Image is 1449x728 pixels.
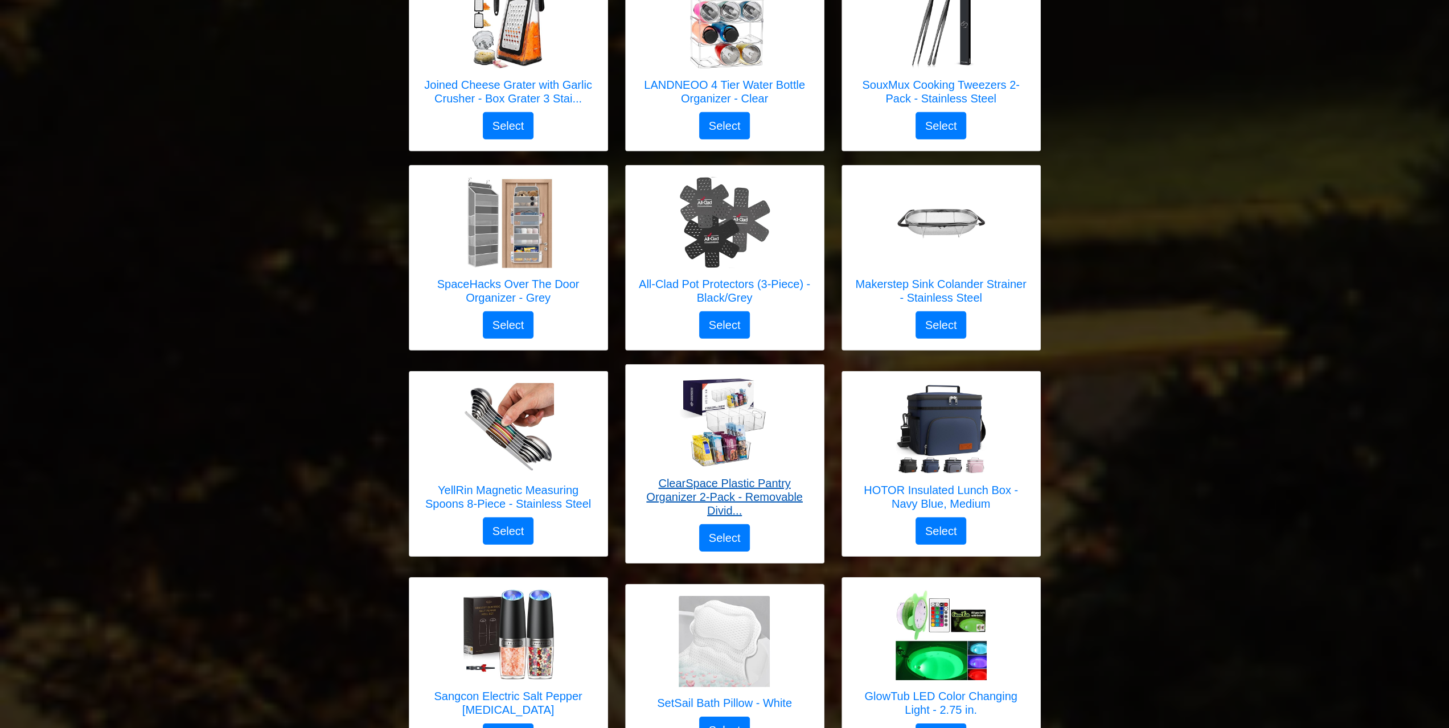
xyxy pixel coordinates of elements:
h5: SetSail Bath Pillow - White [657,696,792,710]
button: Select [699,524,750,552]
a: HOTOR Insulated Lunch Box - Navy Blue, Medium HOTOR Insulated Lunch Box - Navy Blue, Medium [853,383,1029,517]
img: HOTOR Insulated Lunch Box - Navy Blue, Medium [896,383,987,474]
button: Select [916,112,967,139]
img: GlowTub LED Color Changing Light - 2.75 in. [896,589,987,680]
h5: LANDNEOO 4 Tier Water Bottle Organizer - Clear [637,78,812,105]
h5: ClearSpace Plastic Pantry Organizer 2-Pack - Removable Divid... [637,476,812,517]
button: Select [483,311,534,339]
img: SetSail Bath Pillow - White [679,596,770,687]
h5: YellRin Magnetic Measuring Spoons 8-Piece - Stainless Steel [421,483,596,511]
a: Makerstep Sink Colander Strainer - Stainless Steel Makerstep Sink Colander Strainer - Stainless S... [853,177,1029,311]
button: Select [699,112,750,139]
h5: HOTOR Insulated Lunch Box - Navy Blue, Medium [853,483,1029,511]
img: ClearSpace Plastic Pantry Organizer 2-Pack - Removable Dividers [679,376,770,467]
button: Select [483,112,534,139]
h5: Sangcon Electric Salt Pepper [MEDICAL_DATA] [421,689,596,717]
a: ClearSpace Plastic Pantry Organizer 2-Pack - Removable Dividers ClearSpace Plastic Pantry Organiz... [637,376,812,524]
img: All-Clad Pot Protectors (3-Piece) - Black/Grey [679,177,770,268]
a: SpaceHacks Over The Door Organizer - Grey SpaceHacks Over The Door Organizer - Grey [421,177,596,311]
a: YellRin Magnetic Measuring Spoons 8-Piece - Stainless Steel YellRin Magnetic Measuring Spoons 8-P... [421,383,596,517]
a: Sangcon Electric Salt Pepper Grinder Sangcon Electric Salt Pepper [MEDICAL_DATA] [421,589,596,723]
img: Makerstep Sink Colander Strainer - Stainless Steel [896,177,987,268]
button: Select [483,517,534,545]
h5: Joined Cheese Grater with Garlic Crusher - Box Grater 3 Stai... [421,78,596,105]
h5: SouxMux Cooking Tweezers 2-Pack - Stainless Steel [853,78,1029,105]
h5: All-Clad Pot Protectors (3-Piece) - Black/Grey [637,277,812,305]
h5: GlowTub LED Color Changing Light - 2.75 in. [853,689,1029,717]
a: All-Clad Pot Protectors (3-Piece) - Black/Grey All-Clad Pot Protectors (3-Piece) - Black/Grey [637,177,812,311]
img: Sangcon Electric Salt Pepper Grinder [463,589,554,680]
button: Select [699,311,750,339]
h5: SpaceHacks Over The Door Organizer - Grey [421,277,596,305]
h5: Makerstep Sink Colander Strainer - Stainless Steel [853,277,1029,305]
button: Select [916,311,967,339]
a: SetSail Bath Pillow - White SetSail Bath Pillow - White [657,596,792,717]
img: SpaceHacks Over The Door Organizer - Grey [463,177,554,268]
a: GlowTub LED Color Changing Light - 2.75 in. GlowTub LED Color Changing Light - 2.75 in. [853,589,1029,723]
img: YellRin Magnetic Measuring Spoons 8-Piece - Stainless Steel [463,383,554,474]
button: Select [916,517,967,545]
